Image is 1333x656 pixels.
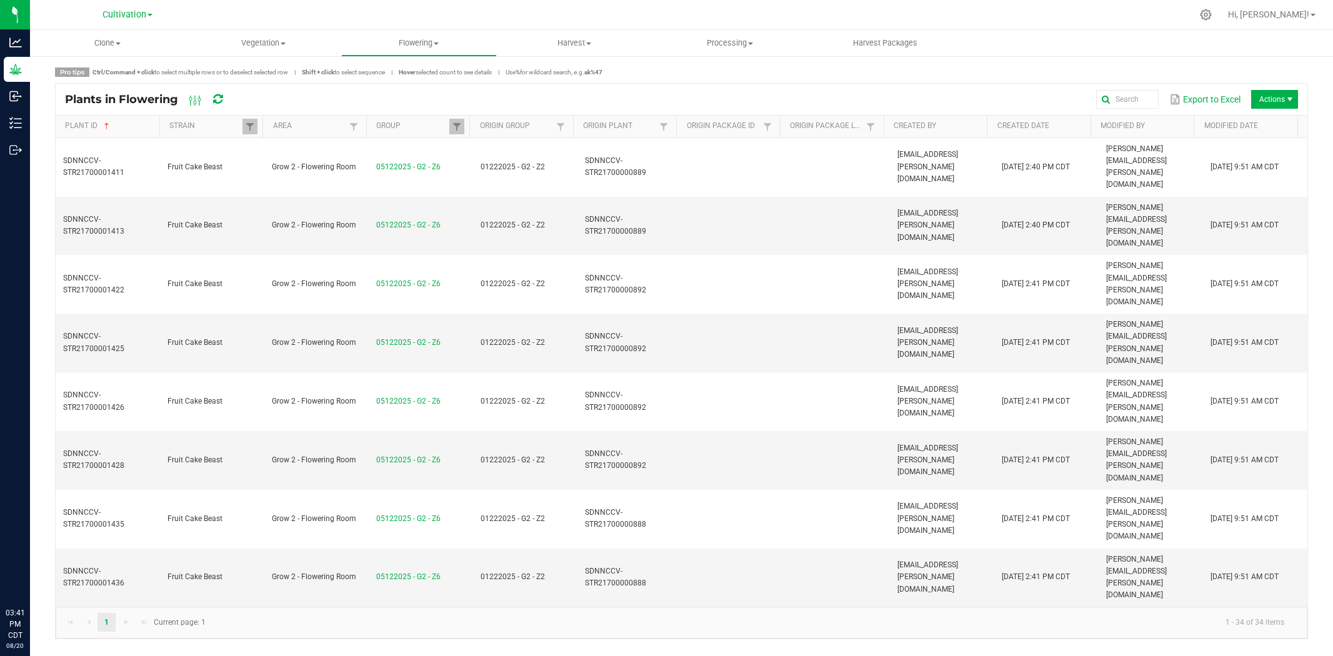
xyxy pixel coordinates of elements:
[1106,144,1167,189] span: [PERSON_NAME][EMAIL_ADDRESS][PERSON_NAME][DOMAIN_NAME]
[341,30,497,56] a: Flowering
[65,89,244,110] div: Plants in Flowering
[897,502,958,534] span: [EMAIL_ADDRESS][PERSON_NAME][DOMAIN_NAME]
[56,607,1307,639] kendo-pager: Current page: 1
[63,508,124,529] span: SDNNCCV-STR21700001435
[863,119,878,134] a: Filter
[516,69,520,76] strong: %
[30,30,186,56] a: Clone
[506,69,602,76] span: Use for wildcard search, e.g.
[897,444,958,476] span: [EMAIL_ADDRESS][PERSON_NAME][DOMAIN_NAME]
[897,267,958,300] span: [EMAIL_ADDRESS][PERSON_NAME][DOMAIN_NAME]
[585,449,646,470] span: SDNNCCV-STR21700000892
[272,162,356,171] span: Grow 2 - Flowering Room
[497,30,652,56] a: Harvest
[186,37,341,49] span: Vegetation
[1002,279,1070,288] span: [DATE] 2:41 PM CDT
[272,338,356,347] span: Grow 2 - Flowering Room
[63,332,124,352] span: SDNNCCV-STR21700001425
[481,455,545,464] span: 01222025 - G2 - Z2
[1204,121,1293,131] a: Modified DateSortable
[836,37,934,49] span: Harvest Packages
[897,209,958,241] span: [EMAIL_ADDRESS][PERSON_NAME][DOMAIN_NAME]
[481,397,545,405] span: 01222025 - G2 - Z2
[481,162,545,171] span: 01222025 - G2 - Z2
[302,69,385,76] span: to select sequence
[790,121,863,131] a: Origin Package Lot NumberSortable
[12,556,50,594] iframe: Resource center
[272,279,356,288] span: Grow 2 - Flowering Room
[897,326,958,359] span: [EMAIL_ADDRESS][PERSON_NAME][DOMAIN_NAME]
[30,37,186,49] span: Clone
[65,121,154,131] a: Plant IDSortable
[63,567,124,587] span: SDNNCCV-STR21700001436
[481,572,545,581] span: 01222025 - G2 - Z2
[897,385,958,417] span: [EMAIL_ADDRESS][PERSON_NAME][DOMAIN_NAME]
[585,390,646,411] span: SDNNCCV-STR21700000892
[273,121,346,131] a: AreaSortable
[376,397,441,405] a: 05122025 - G2 - Z6
[376,279,441,288] a: 05122025 - G2 - Z6
[167,455,222,464] span: Fruit Cake Beast
[1211,279,1279,288] span: [DATE] 9:51 AM CDT
[1002,397,1070,405] span: [DATE] 2:41 PM CDT
[585,332,646,352] span: SDNNCCV-STR21700000892
[6,607,24,641] p: 03:41 PM CDT
[376,121,449,131] a: GroupSortable
[167,572,222,581] span: Fruit Cake Beast
[272,397,356,405] span: Grow 2 - Flowering Room
[1101,121,1189,131] a: Modified BySortable
[1211,397,1279,405] span: [DATE] 9:51 AM CDT
[1211,338,1279,347] span: [DATE] 9:51 AM CDT
[584,69,602,76] strong: ak%47
[1198,9,1214,21] div: Manage settings
[1106,555,1167,600] span: [PERSON_NAME][EMAIL_ADDRESS][PERSON_NAME][DOMAIN_NAME]
[9,90,22,102] inline-svg: Inbound
[167,514,222,523] span: Fruit Cake Beast
[376,338,441,347] a: 05122025 - G2 - Z6
[37,554,52,569] iframe: Resource center unread badge
[1106,320,1167,365] span: [PERSON_NAME][EMAIL_ADDRESS][PERSON_NAME][DOMAIN_NAME]
[186,30,341,56] a: Vegetation
[897,560,958,593] span: [EMAIL_ADDRESS][PERSON_NAME][DOMAIN_NAME]
[213,612,1294,633] kendo-pager-info: 1 - 34 of 34 items
[272,572,356,581] span: Grow 2 - Flowering Room
[760,119,775,134] a: Filter
[385,67,399,77] span: |
[342,37,496,49] span: Flowering
[449,119,464,134] a: Filter
[242,119,257,134] a: Filter
[167,221,222,229] span: Fruit Cake Beast
[480,121,553,131] a: Origin GroupSortable
[167,397,222,405] span: Fruit Cake Beast
[55,67,89,77] span: Pro tips
[1251,90,1298,109] li: Actions
[9,144,22,156] inline-svg: Outbound
[376,455,441,464] a: 05122025 - G2 - Z6
[92,69,154,76] strong: Ctrl/Command + click
[497,37,652,49] span: Harvest
[1166,89,1244,110] button: Export to Excel
[1106,437,1167,482] span: [PERSON_NAME][EMAIL_ADDRESS][PERSON_NAME][DOMAIN_NAME]
[399,69,416,76] strong: Hover
[288,67,302,77] span: |
[97,613,116,632] a: Page 1
[1211,572,1279,581] span: [DATE] 9:51 AM CDT
[376,572,441,581] a: 05122025 - G2 - Z6
[1106,261,1167,306] span: [PERSON_NAME][EMAIL_ADDRESS][PERSON_NAME][DOMAIN_NAME]
[807,30,963,56] a: Harvest Packages
[553,119,568,134] a: Filter
[687,121,760,131] a: Origin Package IDSortable
[1228,9,1309,19] span: Hi, [PERSON_NAME]!
[481,221,545,229] span: 01222025 - G2 - Z2
[894,121,982,131] a: Created BySortable
[997,121,1086,131] a: Created DateSortable
[897,150,958,182] span: [EMAIL_ADDRESS][PERSON_NAME][DOMAIN_NAME]
[1002,221,1070,229] span: [DATE] 2:40 PM CDT
[346,119,361,134] a: Filter
[1211,221,1279,229] span: [DATE] 9:51 AM CDT
[9,63,22,76] inline-svg: Grow
[302,69,334,76] strong: Shift + click
[167,338,222,347] span: Fruit Cake Beast
[1106,379,1167,424] span: [PERSON_NAME][EMAIL_ADDRESS][PERSON_NAME][DOMAIN_NAME]
[585,508,646,529] span: SDNNCCV-STR21700000888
